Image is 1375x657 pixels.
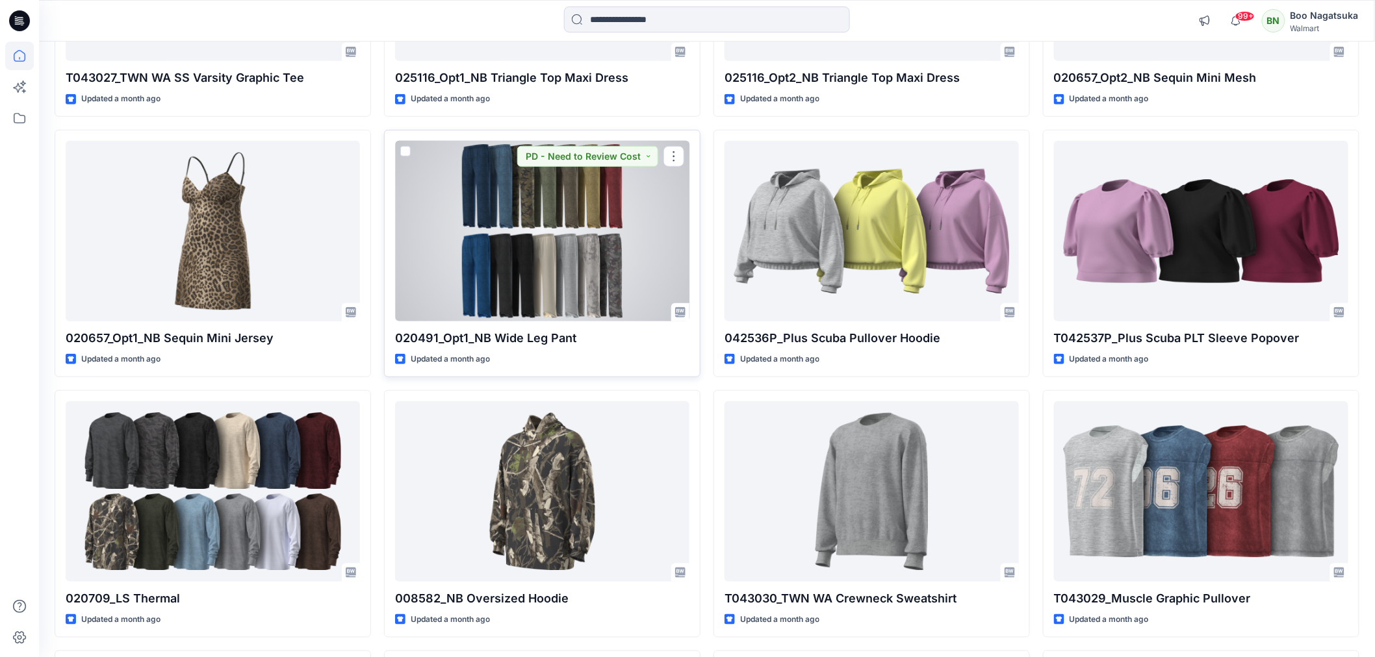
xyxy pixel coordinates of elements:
p: 025116_Opt2_NB Triangle Top Maxi Dress [725,69,1019,87]
p: Updated a month ago [1070,92,1149,106]
p: Updated a month ago [740,613,819,626]
p: T043030_TWN WA Crewneck Sweatshirt [725,589,1019,608]
p: Updated a month ago [411,92,490,106]
p: T043029_Muscle Graphic Pullover [1054,589,1348,608]
p: Updated a month ago [81,353,161,366]
p: T043027_TWN WA SS Varsity Graphic Tee [66,69,360,87]
p: T042537P_Plus Scuba PLT Sleeve Popover [1054,329,1348,347]
a: T042537P_Plus Scuba PLT Sleeve Popover [1054,141,1348,321]
p: Updated a month ago [81,92,161,106]
a: 020491_Opt1_NB Wide Leg Pant [395,141,689,321]
p: 020657_Opt1_NB Sequin Mini Jersey [66,329,360,347]
p: 008582_NB Oversized Hoodie [395,589,689,608]
a: 008582_NB Oversized Hoodie [395,401,689,582]
p: Updated a month ago [81,613,161,626]
p: 020491_Opt1_NB Wide Leg Pant [395,329,689,347]
p: Updated a month ago [1070,613,1149,626]
a: T043029_Muscle Graphic Pullover [1054,401,1348,582]
p: 020657_Opt2_NB Sequin Mini Mesh [1054,69,1348,87]
p: Updated a month ago [411,353,490,366]
span: 99+ [1235,11,1255,21]
a: 020657_Opt1_NB Sequin Mini Jersey [66,141,360,321]
a: T043030_TWN WA Crewneck Sweatshirt [725,401,1019,582]
div: Walmart [1291,23,1359,33]
div: BN [1262,9,1285,32]
div: Boo Nagatsuka [1291,8,1359,23]
a: 042536P_Plus Scuba Pullover Hoodie [725,141,1019,321]
a: 020709_LS Thermal [66,401,360,582]
p: 042536P_Plus Scuba Pullover Hoodie [725,329,1019,347]
p: 025116_Opt1_NB Triangle Top Maxi Dress [395,69,689,87]
p: Updated a month ago [411,613,490,626]
p: 020709_LS Thermal [66,589,360,608]
p: Updated a month ago [740,353,819,366]
p: Updated a month ago [1070,353,1149,366]
p: Updated a month ago [740,92,819,106]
